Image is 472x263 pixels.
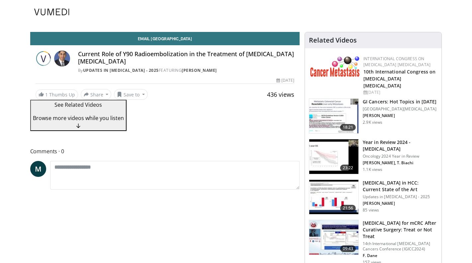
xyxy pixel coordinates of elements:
[267,90,294,98] span: 436 views
[309,139,358,174] img: b314edf2-74e8-421b-9409-92b907215a7e.150x105_q85_crop-smart_upscale.jpg
[114,89,148,100] button: Save to
[363,139,437,152] h3: Year in Review 2024 - [MEDICAL_DATA]
[45,91,48,98] span: 1
[363,207,379,213] p: 85 views
[340,245,356,252] span: 09:43
[309,98,437,134] a: 18:21 GI Cancers: Hot Topics in [DATE] [GEOGRAPHIC_DATA][MEDICAL_DATA] [PERSON_NAME] 2.9K views
[363,220,437,240] h3: [MEDICAL_DATA] for mCRC After Curative Surgery: Treat or Not Treat
[276,77,294,83] div: [DATE]
[30,147,300,156] span: Comments 0
[363,89,436,95] div: [DATE]
[363,194,437,199] p: Updates in [MEDICAL_DATA] - 2025
[309,99,358,133] img: eeae3cd1-4c1e-4d08-a626-dc316edc93ab.150x105_q85_crop-smart_upscale.jpg
[363,253,437,258] p: Faysal Dane
[83,67,159,73] a: Updates in [MEDICAL_DATA] - 2025
[33,101,124,109] p: See Related Videos
[363,241,437,252] p: 14th International [MEDICAL_DATA] Cancers Conference (IGICC2024)
[363,180,437,193] h3: [MEDICAL_DATA] in HCC: Current State of the Art
[310,56,360,77] img: 6ff8bc22-9509-4454-a4f8-ac79dd3b8976.png.150x105_q85_autocrop_double_scale_upscale_version-0.2.png
[36,89,78,100] a: 1 Thumbs Up
[340,165,356,171] span: 23:22
[33,114,124,122] span: Browse more videos while you listen
[78,67,295,73] div: By FEATURING
[363,106,436,112] p: [GEOGRAPHIC_DATA][MEDICAL_DATA]
[81,89,112,100] button: Share
[363,160,437,166] p: Richard Kim
[54,51,70,66] img: Avatar
[309,36,357,44] h4: Related Videos
[30,100,127,131] button: See Related Videos Browse more videos while you listen
[340,124,356,131] span: 18:21
[309,220,358,255] img: 72ceef41-b8ac-429a-9935-89b7cd564f2c.150x105_q85_crop-smart_upscale.jpg
[363,98,436,105] h3: GI Cancers: Hot Topics in [DATE]
[363,167,382,172] p: 1.1K views
[340,205,356,211] span: 21:56
[309,139,437,174] a: 23:22 Year in Review 2024 - [MEDICAL_DATA] Oncology 2024 Year in Review [PERSON_NAME], T. Biachi ...
[309,180,358,214] img: d05dd3b7-e9c5-4ea1-ae23-a3dd0d06210c.150x105_q85_crop-smart_upscale.jpg
[363,201,437,206] p: Shamar Young
[363,68,435,89] a: 10th International Congress on [MEDICAL_DATA] [MEDICAL_DATA]
[34,9,69,15] img: VuMedi Logo
[182,67,217,73] a: [PERSON_NAME]
[30,161,46,177] a: M
[363,120,382,125] p: 2.9K views
[309,180,437,215] a: 21:56 [MEDICAL_DATA] in HCC: Current State of the Art Updates in [MEDICAL_DATA] - 2025 [PERSON_NA...
[363,113,436,118] p: Jill Lacy
[30,32,300,45] a: Email [GEOGRAPHIC_DATA]
[36,51,51,66] img: Updates in Interventional Radiology - 2025
[363,56,430,67] a: International Congress on [MEDICAL_DATA] [MEDICAL_DATA]
[78,51,295,65] h4: Current Role of Y90 Radioembolization in the Treatment of [MEDICAL_DATA] [MEDICAL_DATA]
[363,154,437,159] p: Oncology 2024 Year in Review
